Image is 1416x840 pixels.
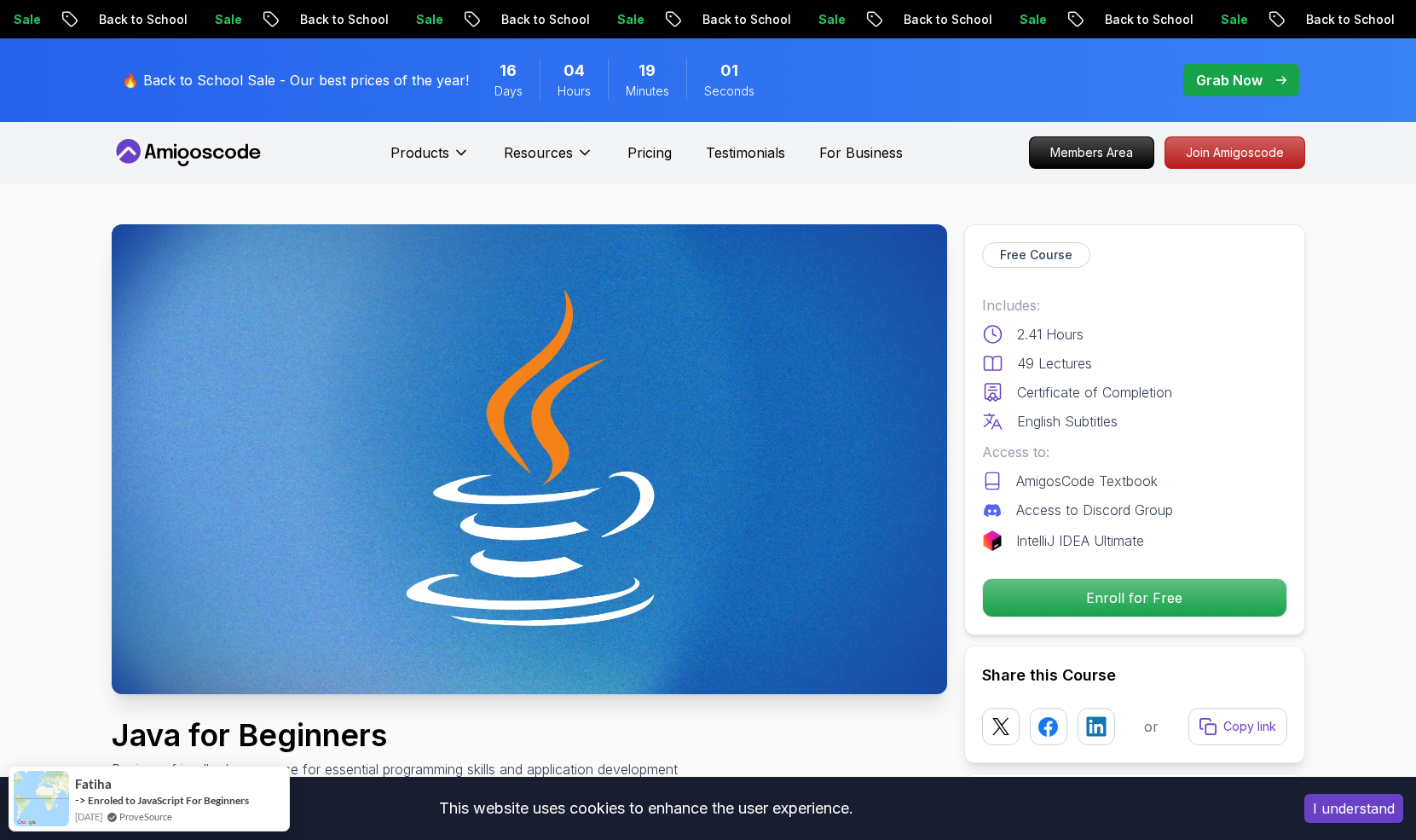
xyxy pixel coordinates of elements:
[504,142,573,163] p: Resources
[982,442,1287,462] p: Access to:
[1165,137,1304,168] p: Join Amigoscode
[876,11,991,28] p: Back to School
[1077,11,1193,28] p: Back to School
[1165,136,1305,169] a: Join Amigoscode
[112,224,947,694] img: java-for-beginners_thumbnail
[1278,11,1394,28] p: Back to School
[819,142,903,163] a: For Business
[558,83,591,100] span: Hours
[1017,382,1172,403] p: Certificate of Completion
[564,59,585,83] span: 4 Hours
[626,83,669,100] span: Minutes
[1188,708,1287,745] button: Copy link
[674,11,790,28] p: Back to School
[720,59,738,83] span: 1 Seconds
[982,530,1003,551] img: jetbrains logo
[1193,11,1247,28] p: Sale
[589,11,644,28] p: Sale
[627,142,672,163] a: Pricing
[14,771,69,826] img: provesource social proof notification image
[1029,136,1154,169] a: Members Area
[706,142,785,163] a: Testimonials
[1017,411,1118,432] p: English Subtitles
[790,11,845,28] p: Sale
[1016,471,1158,491] p: AmigosCode Textbook
[88,794,249,807] a: Enroled to JavaScript For Beginners
[1196,70,1263,90] p: Grab Now
[982,578,1287,617] button: Enroll for Free
[1144,716,1159,737] p: or
[388,11,442,28] p: Sale
[982,663,1287,687] h2: Share this Course
[494,83,523,100] span: Days
[500,59,517,83] span: 16 Days
[1304,794,1403,823] button: Accept cookies
[272,11,388,28] p: Back to School
[1017,324,1084,345] p: 2.41 Hours
[1030,137,1153,168] p: Members Area
[122,70,469,90] p: 🔥 Back to School Sale - Our best prices of the year!
[75,809,102,824] span: [DATE]
[639,59,656,83] span: 19 Minutes
[1000,246,1072,264] p: Free Course
[991,11,1046,28] p: Sale
[982,295,1287,316] p: Includes:
[1223,718,1276,735] p: Copy link
[473,11,589,28] p: Back to School
[112,718,678,752] h1: Java for Beginners
[112,759,678,779] p: Beginner-friendly Java course for essential programming skills and application development
[13,790,1279,827] div: This website uses cookies to enhance the user experience.
[704,83,754,100] span: Seconds
[187,11,241,28] p: Sale
[504,142,593,177] button: Resources
[75,793,86,807] span: ->
[1016,500,1173,520] p: Access to Discord Group
[119,809,172,824] a: ProveSource
[983,579,1286,617] p: Enroll for Free
[390,142,449,163] p: Products
[71,11,187,28] p: Back to School
[1016,530,1144,551] p: IntelliJ IDEA Ultimate
[390,142,470,177] button: Products
[1017,353,1092,374] p: 49 Lectures
[75,777,112,791] span: Fatiha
